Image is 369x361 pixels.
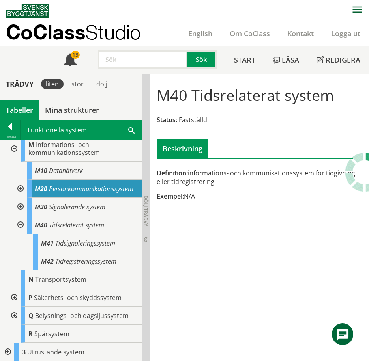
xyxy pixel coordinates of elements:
[39,100,105,120] a: Mina strukturer
[142,195,149,226] span: Dölj trädvy
[49,166,83,175] span: Datanätverk
[157,139,208,158] div: Beskrivning
[28,329,33,338] span: R
[264,46,308,74] a: Läsa
[308,46,369,74] a: Redigera
[221,29,279,38] a: Om CoClass
[34,329,69,338] span: Spårsystem
[157,169,188,177] span: Definition:
[128,126,135,134] span: Sök i tabellen
[34,293,122,302] span: Säkerhets- och skyddssystem
[157,192,184,201] span: Exempel:
[41,79,64,89] div: liten
[157,86,334,104] h1: M40 Tidsrelaterat system
[6,28,141,37] p: CoClass
[35,203,47,211] span: M30
[28,140,100,157] span: Informations- och kommunikationssystem
[28,293,32,302] span: P
[157,192,363,201] div: N/A
[64,54,77,67] span: Notifikationer
[21,120,142,140] div: Funktionella system
[187,50,217,69] button: Sök
[49,221,104,229] span: Tidsrelaterat system
[179,115,207,124] span: Fastställd
[28,275,34,284] span: N
[71,51,80,59] div: 13
[41,239,54,247] span: M41
[35,166,47,175] span: M10
[27,348,84,356] span: Utrustande system
[6,21,158,46] a: CoClassStudio
[35,275,86,284] span: Transportsystem
[67,79,88,89] div: stor
[55,239,115,247] span: Tidsignaleringssystem
[225,46,264,74] a: Start
[49,203,105,211] span: Signalerande system
[0,134,20,140] div: Tillbaka
[92,79,112,89] div: dölj
[55,257,116,266] span: Tidregistreringssystem
[35,311,129,320] span: Belysnings- och dagsljussystem
[157,169,363,186] div: informations- och kommunikationssystem för tidgivning eller tidregistrering
[55,46,85,74] a: 13
[28,311,34,320] span: Q
[279,29,322,38] a: Kontakt
[326,55,360,65] span: Redigera
[28,140,34,149] span: M
[6,4,49,18] img: Svensk Byggtjänst
[22,348,26,356] span: 3
[322,29,369,38] a: Logga ut
[35,221,47,229] span: M40
[180,29,221,38] a: English
[157,115,177,124] span: Status:
[2,80,38,88] div: Trädvy
[98,50,187,69] input: Sök
[282,55,299,65] span: Läsa
[234,55,255,65] span: Start
[49,184,133,193] span: Personkommunikationssystem
[41,257,54,266] span: M42
[85,20,141,44] span: Studio
[35,184,47,193] span: M20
